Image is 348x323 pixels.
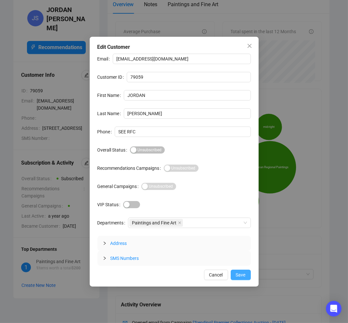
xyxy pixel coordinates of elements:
[97,181,141,192] label: General Campaigns
[97,43,251,51] div: Edit Customer
[127,72,251,82] input: Customer ID
[103,256,107,260] span: collapsed
[103,241,107,245] span: collapsed
[113,54,251,64] input: Email
[178,221,181,224] span: close
[97,108,124,119] label: Last Name
[123,201,140,208] button: VIP Status
[97,251,251,266] div: SMS Numbers
[124,108,251,119] input: Last Name
[124,90,251,101] input: First Name
[97,90,124,101] label: First Name
[244,41,255,51] button: Close
[97,163,164,173] label: Recommendations Campaigns
[110,241,127,246] span: Address
[247,43,252,48] span: close
[110,256,139,261] span: SMS Numbers
[129,219,183,227] span: Paintings and Fine Art
[97,72,127,82] label: Customer ID
[97,199,123,210] label: VIP Status
[115,127,251,137] input: Phone
[130,146,165,154] button: Overall Status
[97,127,115,137] label: Phone
[164,165,199,172] button: Recommendations Campaigns
[97,145,130,155] label: Overall Status
[326,301,342,316] div: Open Intercom Messenger
[231,270,251,280] button: Save
[204,270,228,280] button: Cancel
[97,218,128,228] label: Departments
[209,271,223,278] span: Cancel
[97,54,113,64] label: Email
[141,183,176,190] button: General Campaigns
[236,271,246,278] span: Save
[132,219,177,226] span: Paintings and Fine Art
[97,236,251,251] div: Address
